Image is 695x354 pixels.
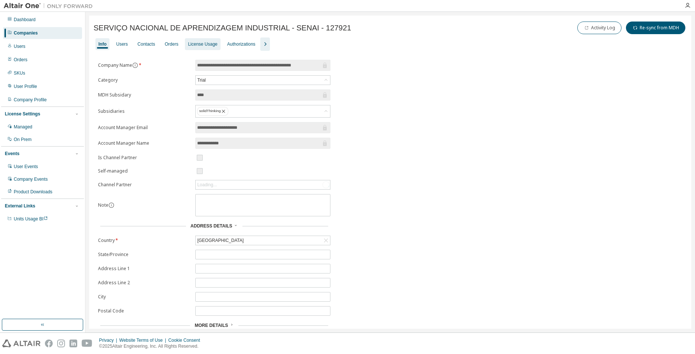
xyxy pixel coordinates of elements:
img: youtube.svg [82,340,92,347]
img: Altair One [4,2,97,10]
div: Trial [196,76,207,84]
img: instagram.svg [57,340,65,347]
div: Dashboard [14,17,36,23]
div: [GEOGRAPHIC_DATA] [196,236,245,245]
label: Account Manager Email [98,125,191,131]
div: Managed [14,124,32,130]
span: More Details [195,323,228,328]
label: Subsidiaries [98,108,191,114]
label: MDH Subsidary [98,92,191,98]
span: SERVIÇO NACIONAL DE APRENDIZAGEM INDUSTRIAL - SENAI - 127921 [94,24,351,32]
button: Activity Log [577,22,621,34]
div: Product Downloads [14,189,52,195]
div: User Profile [14,83,37,89]
button: Re-sync from MDH [626,22,685,34]
div: External Links [5,203,35,209]
div: License Usage [188,41,217,47]
img: facebook.svg [45,340,53,347]
label: Country [98,237,191,243]
label: State/Province [98,252,191,258]
div: Orders [165,41,179,47]
label: Company Name [98,62,191,68]
div: Loading... [197,182,217,188]
div: Events [5,151,19,157]
div: Users [116,41,128,47]
span: Address Details [190,223,232,229]
button: information [108,202,114,208]
label: Address Line 2 [98,280,191,286]
label: Is Channel Partner [98,155,191,161]
div: solidThinking [197,107,228,116]
div: Website Terms of Use [119,337,168,343]
label: Note [98,202,108,208]
label: Postal Code [98,308,191,314]
img: altair_logo.svg [2,340,40,347]
div: [GEOGRAPHIC_DATA] [196,236,330,245]
div: Companies [14,30,38,36]
div: solidThinking [196,105,330,117]
div: Authorizations [227,41,255,47]
div: Info [98,41,107,47]
span: Units Usage BI [14,216,48,222]
div: License Settings [5,111,40,117]
div: User Events [14,164,38,170]
p: © 2025 Altair Engineering, Inc. All Rights Reserved. [99,343,205,350]
div: Orders [14,57,27,63]
div: On Prem [14,137,32,142]
label: Account Manager Name [98,140,191,146]
div: Cookie Consent [168,337,204,343]
div: Privacy [99,337,119,343]
div: Loading... [196,180,330,189]
label: Category [98,77,191,83]
label: Address Line 1 [98,266,191,272]
div: Contacts [137,41,155,47]
div: SKUs [14,70,25,76]
div: Users [14,43,25,49]
img: linkedin.svg [69,340,77,347]
label: Self-managed [98,168,191,174]
label: Channel Partner [98,182,191,188]
div: Trial [196,76,330,85]
div: Company Profile [14,97,47,103]
div: Company Events [14,176,48,182]
button: information [132,62,138,68]
label: City [98,294,191,300]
